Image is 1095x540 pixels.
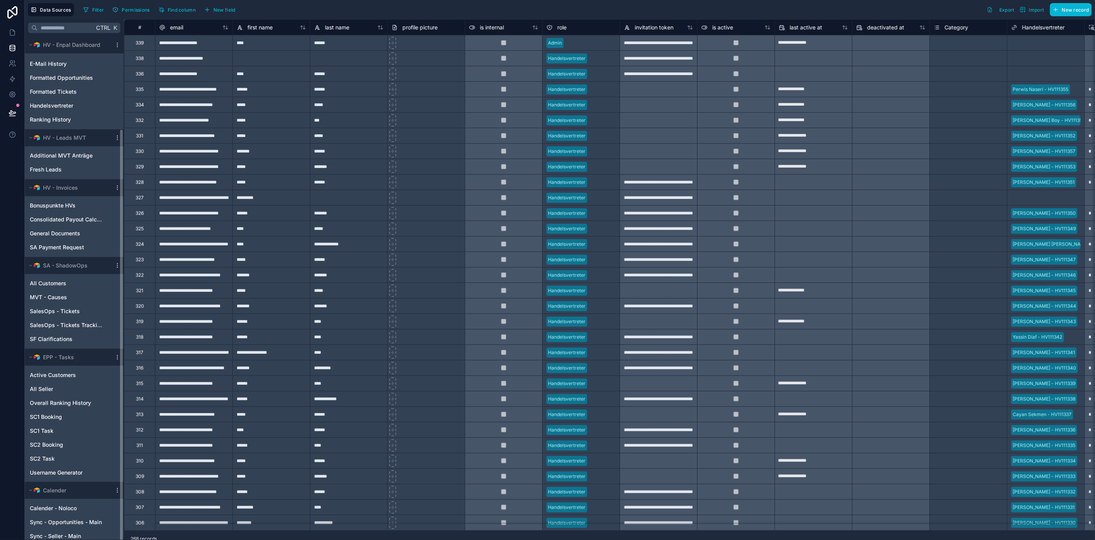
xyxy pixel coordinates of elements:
[136,86,144,93] div: 335
[136,458,144,464] div: 310
[136,241,144,247] div: 324
[999,7,1014,13] span: Export
[548,272,586,279] div: Handelsvertreter
[1013,334,1062,341] div: Yassin Diaf - HV111342
[1013,365,1076,372] div: [PERSON_NAME] - HV111340
[136,40,144,46] div: 339
[213,7,236,13] span: New field
[136,504,144,511] div: 307
[1013,489,1076,495] div: [PERSON_NAME] - HV111332
[548,148,586,155] div: Handelsvertreter
[136,226,144,232] div: 325
[95,23,111,33] span: Ctrl
[548,396,586,403] div: Handelsvertreter
[40,7,71,13] span: Data Sources
[480,24,504,31] span: is internal
[136,319,143,325] div: 319
[548,210,586,217] div: Handelsvertreter
[548,86,586,93] div: Handelsvertreter
[1022,24,1065,31] span: Handelsvertreter
[136,473,144,480] div: 309
[1013,101,1076,108] div: [PERSON_NAME] - HV111356
[548,256,586,263] div: Handelsvertreter
[201,4,238,15] button: New field
[136,164,144,170] div: 329
[1013,256,1076,263] div: [PERSON_NAME] - HV111347
[557,24,567,31] span: role
[548,241,586,248] div: Handelsvertreter
[548,117,586,124] div: Handelsvertreter
[548,287,586,294] div: Handelsvertreter
[1013,504,1075,511] div: [PERSON_NAME] - HV111331
[1062,7,1089,13] span: New record
[136,148,144,154] div: 330
[136,411,143,418] div: 313
[136,396,144,402] div: 314
[1013,427,1076,434] div: [PERSON_NAME] - HV111336
[548,303,586,310] div: Handelsvertreter
[548,334,586,341] div: Handelsvertreter
[136,489,144,495] div: 308
[984,3,1017,16] button: Export
[548,39,562,46] div: Admin
[1029,7,1044,13] span: Import
[136,427,143,433] div: 312
[548,442,586,449] div: Handelsvertreter
[136,334,143,340] div: 318
[136,350,143,356] div: 317
[136,381,143,387] div: 315
[170,24,183,31] span: email
[122,7,150,13] span: Permissions
[548,458,586,465] div: Handelsvertreter
[136,257,144,263] div: 323
[548,163,586,170] div: Handelsvertreter
[548,194,586,201] div: Handelsvertreter
[248,24,273,31] span: first name
[136,71,144,77] div: 336
[548,519,586,526] div: Handelsvertreter
[548,179,586,186] div: Handelsvertreter
[136,195,144,201] div: 327
[548,380,586,387] div: Handelsvertreter
[136,288,143,294] div: 321
[1013,396,1076,403] div: [PERSON_NAME] - HV111338
[28,3,74,16] button: Data Sources
[548,318,586,325] div: Handelsvertreter
[168,7,196,13] span: Find column
[1013,349,1075,356] div: [PERSON_NAME] - HV111341
[1013,272,1076,279] div: [PERSON_NAME] - HV111346
[136,102,144,108] div: 334
[136,117,144,123] div: 332
[548,427,586,434] div: Handelsvertreter
[548,70,586,77] div: Handelsvertreter
[1013,225,1076,232] div: [PERSON_NAME] - HV111349
[136,520,144,526] div: 306
[112,25,118,31] span: K
[156,4,198,15] button: Find column
[1013,442,1076,449] div: [PERSON_NAME] - HV111335
[1013,473,1076,480] div: [PERSON_NAME] - HV111333
[1013,287,1076,294] div: [PERSON_NAME] - HV111345
[548,132,586,139] div: Handelsvertreter
[110,4,155,15] a: Permissions
[325,24,349,31] span: last name
[80,4,107,15] button: Filter
[635,24,674,31] span: invitation token
[136,133,143,139] div: 331
[1013,179,1075,186] div: [PERSON_NAME] - HV111351
[548,504,586,511] div: Handelsvertreter
[548,225,586,232] div: Handelsvertreter
[136,55,144,62] div: 338
[548,365,586,372] div: Handelsvertreter
[548,349,586,356] div: Handelsvertreter
[136,442,143,449] div: 311
[790,24,822,31] span: last active at
[1050,3,1092,16] button: New record
[92,7,104,13] span: Filter
[1013,163,1076,170] div: [PERSON_NAME] - HV111353
[1013,458,1076,465] div: [PERSON_NAME] - HV111334
[1013,411,1072,418] div: Cayan Sekmen - HV111337
[1047,3,1092,16] a: New record
[1013,519,1076,526] div: [PERSON_NAME] - HV111330
[1013,86,1069,93] div: Perwis Naseri - HV111355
